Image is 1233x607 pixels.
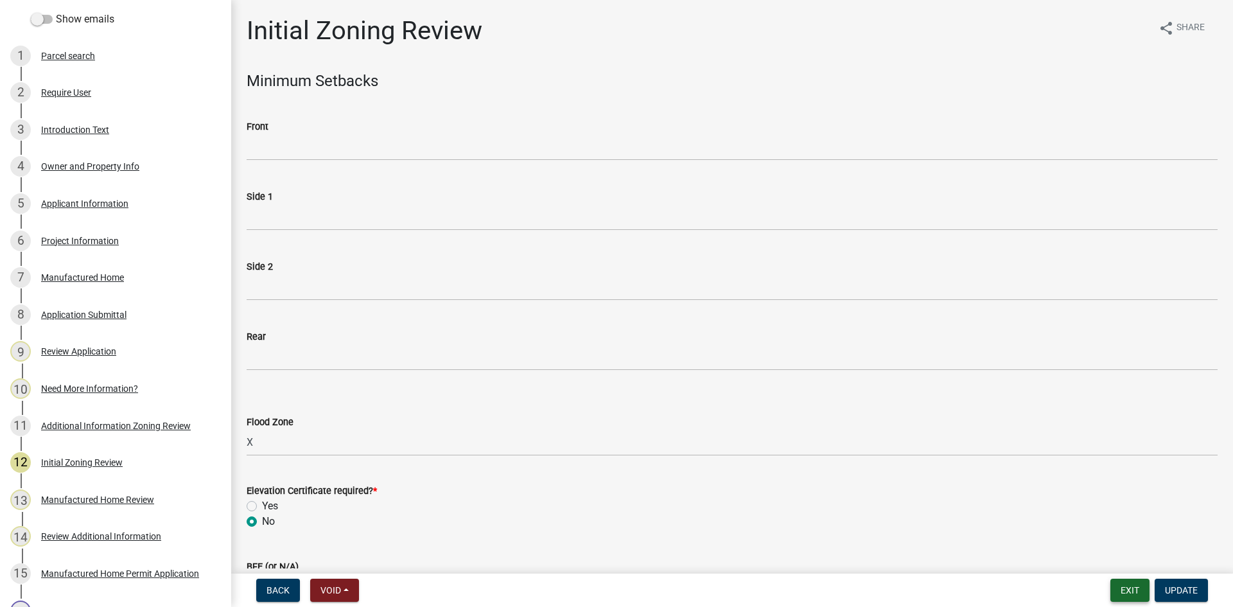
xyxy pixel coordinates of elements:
[10,193,31,214] div: 5
[10,452,31,473] div: 12
[10,156,31,177] div: 4
[10,378,31,399] div: 10
[41,310,127,319] div: Application Submittal
[10,489,31,510] div: 13
[41,495,154,504] div: Manufactured Home Review
[247,263,273,272] label: Side 2
[41,236,119,245] div: Project Information
[10,526,31,547] div: 14
[31,12,114,27] label: Show emails
[267,585,290,595] span: Back
[10,563,31,584] div: 15
[41,347,116,356] div: Review Application
[1110,579,1150,602] button: Exit
[41,569,199,578] div: Manufactured Home Permit Application
[247,123,268,132] label: Front
[41,384,138,393] div: Need More Information?
[1155,579,1208,602] button: Update
[41,162,139,171] div: Owner and Property Info
[10,341,31,362] div: 9
[320,585,341,595] span: Void
[10,82,31,103] div: 2
[10,267,31,288] div: 7
[41,458,123,467] div: Initial Zoning Review
[10,119,31,140] div: 3
[10,46,31,66] div: 1
[310,579,359,602] button: Void
[41,88,91,97] div: Require User
[41,273,124,282] div: Manufactured Home
[1159,21,1174,36] i: share
[247,15,482,46] h1: Initial Zoning Review
[247,563,299,572] label: BFE (or N/A)
[247,418,293,427] label: Flood Zone
[247,193,273,202] label: Side 1
[10,304,31,325] div: 8
[1165,585,1198,595] span: Update
[247,72,1218,91] h4: Minimum Setbacks
[247,333,266,342] label: Rear
[1176,21,1205,36] span: Share
[262,514,275,529] label: No
[41,421,191,430] div: Additional Information Zoning Review
[247,487,377,496] label: Elevation Certificate required?
[41,51,95,60] div: Parcel search
[256,579,300,602] button: Back
[41,199,128,208] div: Applicant Information
[1148,15,1215,40] button: shareShare
[262,498,278,514] label: Yes
[41,532,161,541] div: Review Additional Information
[41,125,109,134] div: Introduction Text
[10,416,31,436] div: 11
[10,231,31,251] div: 6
